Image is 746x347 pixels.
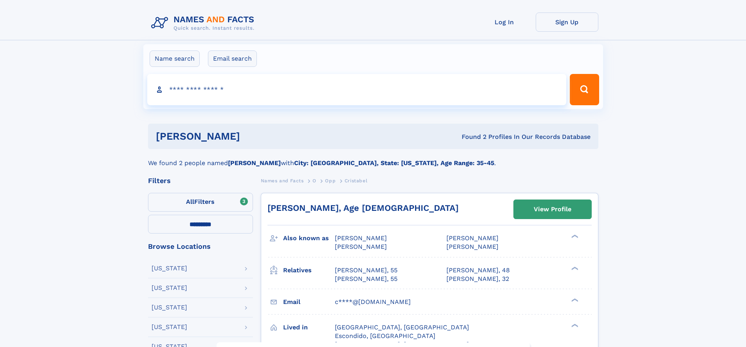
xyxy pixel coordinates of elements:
[514,200,591,219] a: View Profile
[261,176,304,185] a: Names and Facts
[148,13,261,34] img: Logo Names and Facts
[148,149,598,168] div: We found 2 people named with .
[147,74,567,105] input: search input
[446,275,509,283] a: [PERSON_NAME], 32
[283,295,335,309] h3: Email
[446,243,499,250] span: [PERSON_NAME]
[569,266,579,271] div: ❯
[335,332,435,340] span: Escondido, [GEOGRAPHIC_DATA]
[283,232,335,245] h3: Also known as
[569,323,579,328] div: ❯
[150,50,200,67] label: Name search
[283,321,335,334] h3: Lived in
[335,243,387,250] span: [PERSON_NAME]
[186,198,194,205] span: All
[325,176,336,185] a: Opp
[152,324,187,330] div: [US_STATE]
[473,13,536,32] a: Log In
[283,264,335,277] h3: Relatives
[156,131,351,141] h1: [PERSON_NAME]
[208,50,257,67] label: Email search
[267,203,459,213] a: [PERSON_NAME], Age [DEMOGRAPHIC_DATA]
[335,275,397,283] a: [PERSON_NAME], 55
[569,297,579,302] div: ❯
[312,176,316,185] a: O
[294,159,494,167] b: City: [GEOGRAPHIC_DATA], State: [US_STATE], Age Range: 35-45
[152,285,187,291] div: [US_STATE]
[148,193,253,212] label: Filters
[534,200,571,218] div: View Profile
[351,133,591,141] div: Found 2 Profiles In Our Records Database
[312,178,316,183] span: O
[335,324,469,331] span: [GEOGRAPHIC_DATA], [GEOGRAPHIC_DATA]
[446,266,510,275] a: [PERSON_NAME], 48
[570,74,599,105] button: Search Button
[569,234,579,239] div: ❯
[446,234,499,242] span: [PERSON_NAME]
[325,178,336,183] span: Opp
[228,159,281,167] b: [PERSON_NAME]
[335,234,387,242] span: [PERSON_NAME]
[335,266,397,275] a: [PERSON_NAME], 55
[536,13,598,32] a: Sign Up
[148,177,253,184] div: Filters
[148,243,253,250] div: Browse Locations
[152,265,187,271] div: [US_STATE]
[152,304,187,311] div: [US_STATE]
[345,178,367,183] span: Cristabel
